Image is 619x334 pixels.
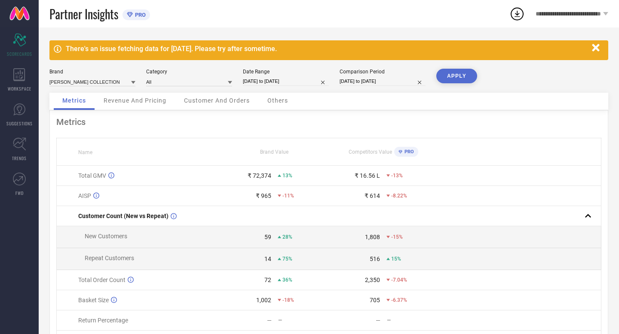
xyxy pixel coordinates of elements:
[78,297,109,304] span: Basket Size
[402,149,414,155] span: PRO
[282,193,294,199] span: -11%
[387,317,437,323] div: —
[349,149,392,155] span: Competitors Value
[78,192,91,199] span: AISP
[391,277,407,283] span: -7.04%
[391,173,403,179] span: -13%
[370,297,380,304] div: 705
[12,155,27,161] span: TRENDS
[365,192,380,199] div: ₹ 614
[78,276,126,283] span: Total Order Count
[355,172,380,179] div: ₹ 16.56 L
[243,77,329,86] input: Select date range
[78,149,92,155] span: Name
[133,12,146,18] span: PRO
[78,172,106,179] span: Total GMV
[278,317,328,323] div: —
[6,120,33,127] span: SUGGESTIONS
[282,256,292,262] span: 75%
[8,85,31,92] span: WORKSPACE
[267,97,288,104] span: Others
[256,297,271,304] div: 1,002
[248,172,271,179] div: ₹ 72,374
[365,234,380,240] div: 1,808
[49,5,118,23] span: Partner Insights
[391,193,407,199] span: -8.22%
[264,276,271,283] div: 72
[243,69,329,75] div: Date Range
[78,317,128,324] span: Return Percentage
[282,234,292,240] span: 28%
[391,256,401,262] span: 15%
[146,69,232,75] div: Category
[340,69,426,75] div: Comparison Period
[365,276,380,283] div: 2,350
[104,97,166,104] span: Revenue And Pricing
[264,234,271,240] div: 59
[62,97,86,104] span: Metrics
[66,45,588,53] div: There's an issue fetching data for [DATE]. Please try after sometime.
[256,192,271,199] div: ₹ 965
[391,297,407,303] span: -6.37%
[49,69,135,75] div: Brand
[7,51,32,57] span: SCORECARDS
[56,117,601,127] div: Metrics
[184,97,250,104] span: Customer And Orders
[282,277,292,283] span: 36%
[85,233,127,240] span: New Customers
[78,213,169,219] span: Customer Count (New vs Repeat)
[340,77,426,86] input: Select comparison period
[85,255,134,261] span: Repeat Customers
[370,255,380,262] div: 516
[436,69,477,83] button: APPLY
[391,234,403,240] span: -15%
[267,317,272,324] div: —
[260,149,288,155] span: Brand Value
[509,6,525,21] div: Open download list
[15,190,24,196] span: FWD
[264,255,271,262] div: 14
[282,173,292,179] span: 13%
[282,297,294,303] span: -18%
[376,317,380,324] div: —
